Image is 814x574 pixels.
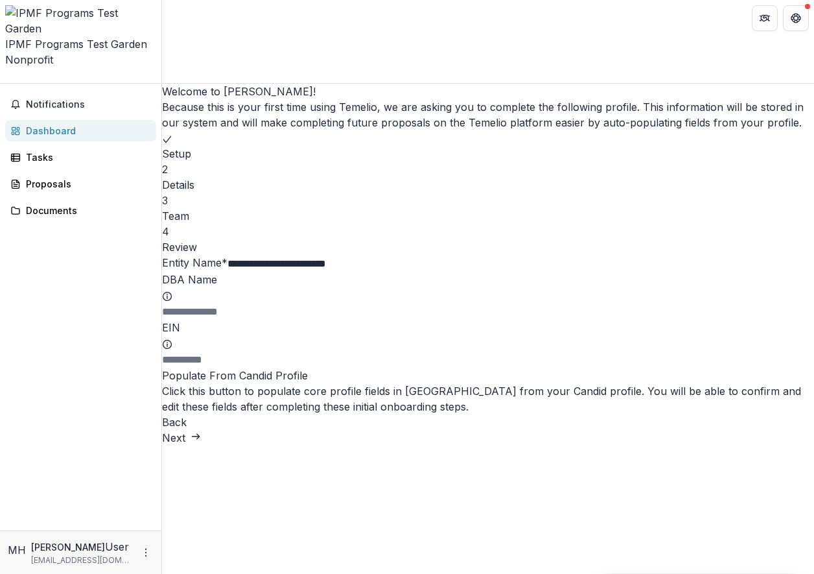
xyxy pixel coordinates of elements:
[783,5,809,31] button: Get Help
[162,256,227,269] label: Entity Name
[5,36,156,52] div: IPMF Programs Test Garden
[752,5,778,31] button: Partners
[162,161,814,177] div: 2
[5,94,156,115] button: Notifications
[162,146,814,161] h3: Setup
[26,177,146,191] div: Proposals
[162,84,814,99] h2: Welcome to [PERSON_NAME]!
[5,53,53,66] span: Nonprofit
[162,273,814,303] label: DBA Name
[162,177,814,193] h3: Details
[105,539,129,555] p: User
[31,540,105,554] p: [PERSON_NAME]
[162,224,814,239] div: 4
[5,120,156,141] a: Dashboard
[31,555,133,566] p: [EMAIL_ADDRESS][DOMAIN_NAME]
[8,542,26,558] div: Melissa Hamilton
[162,321,814,351] label: EIN
[162,208,814,224] h3: Team
[5,5,156,36] img: IPMF Programs Test Garden
[162,414,187,430] button: Back
[26,204,146,217] div: Documents
[162,430,201,446] button: Next
[26,124,146,138] div: Dashboard
[5,173,156,195] a: Proposals
[5,147,156,168] a: Tasks
[162,239,814,255] h3: Review
[162,193,814,208] div: 3
[26,150,146,164] div: Tasks
[162,368,308,383] button: Populate From Candid Profile
[162,383,814,414] p: Click this button to populate core profile fields in [GEOGRAPHIC_DATA] from your Candid profile. ...
[26,99,151,110] span: Notifications
[5,200,156,221] a: Documents
[162,99,814,130] p: Because this is your first time using Temelio, we are asking you to complete the following profil...
[138,545,154,560] button: More
[162,130,814,255] div: Progress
